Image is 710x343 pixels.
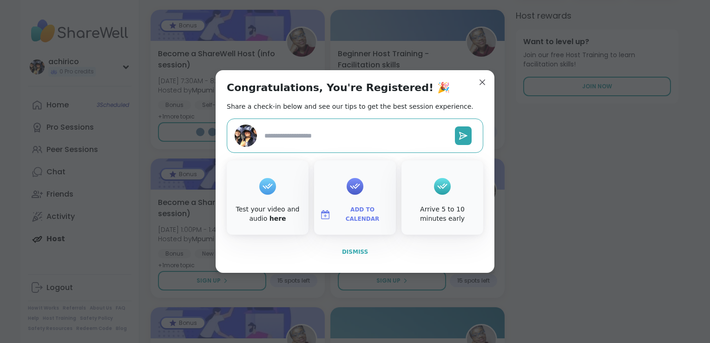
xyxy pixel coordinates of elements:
[235,125,257,147] img: achirico
[229,205,307,223] div: Test your video and audio
[227,81,450,94] h1: Congratulations, You're Registered! 🎉
[270,215,286,222] a: here
[335,205,390,224] span: Add to Calendar
[227,242,483,262] button: Dismiss
[320,209,331,220] img: ShareWell Logomark
[403,205,481,223] div: Arrive 5 to 10 minutes early
[342,249,368,255] span: Dismiss
[316,205,394,224] button: Add to Calendar
[227,102,473,111] h2: Share a check-in below and see our tips to get the best session experience.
